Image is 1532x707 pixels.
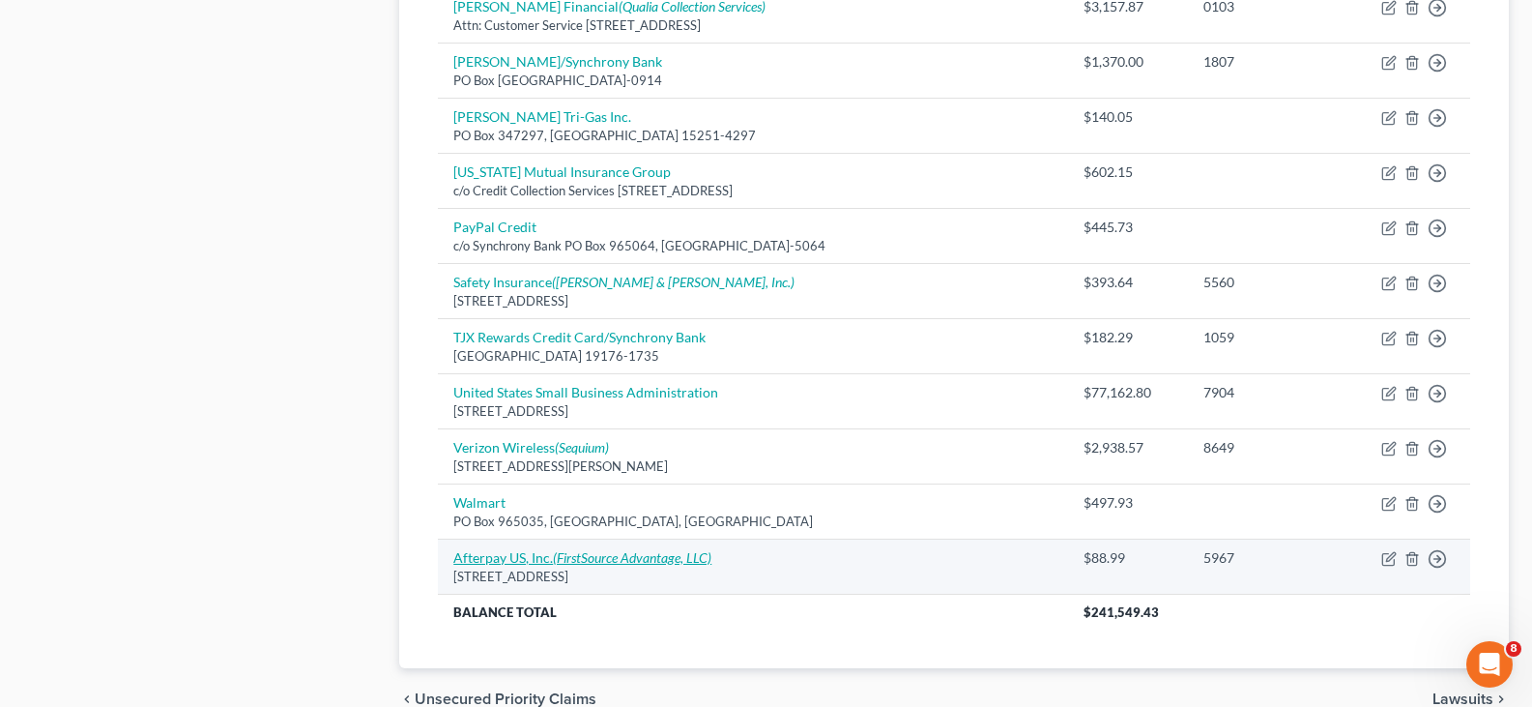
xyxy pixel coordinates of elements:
div: c/o Synchrony Bank PO Box 965064, [GEOGRAPHIC_DATA]-5064 [453,237,1052,255]
div: [STREET_ADDRESS] [453,292,1052,310]
span: Lawsuits [1432,692,1493,707]
div: 7904 [1203,383,1328,402]
a: Walmart [453,494,506,511]
a: United States Small Business Administration [453,384,718,400]
div: PO Box 347297, [GEOGRAPHIC_DATA] 15251-4297 [453,127,1052,145]
a: [PERSON_NAME] Tri-Gas Inc. [453,108,631,125]
div: 8649 [1203,438,1328,457]
div: [STREET_ADDRESS] [453,402,1052,421]
a: [US_STATE] Mutual Insurance Group [453,163,671,180]
div: $602.15 [1084,162,1172,182]
div: $1,370.00 [1084,52,1172,72]
div: 5967 [1203,548,1328,568]
div: [GEOGRAPHIC_DATA] 19176-1735 [453,347,1052,366]
i: (Sequium) [555,439,609,456]
div: $393.64 [1084,273,1172,292]
a: TJX Rewards Credit Card/Synchrony Bank [453,329,706,345]
i: chevron_right [1493,692,1509,707]
div: $88.99 [1084,548,1172,568]
div: c/o Credit Collection Services [STREET_ADDRESS] [453,182,1052,200]
span: Unsecured Priority Claims [415,692,596,707]
a: [PERSON_NAME]/Synchrony Bank [453,53,662,70]
div: $497.93 [1084,493,1172,513]
i: ([PERSON_NAME] & [PERSON_NAME], Inc.) [552,274,795,290]
i: (FirstSource Advantage, LLC) [553,549,711,566]
div: 1059 [1203,328,1328,347]
div: $445.73 [1084,218,1172,237]
iframe: Intercom live chat [1466,641,1513,688]
i: chevron_left [399,692,415,707]
div: [STREET_ADDRESS] [453,568,1052,586]
div: 5560 [1203,273,1328,292]
span: 8 [1506,641,1521,657]
button: chevron_left Unsecured Priority Claims [399,692,596,707]
div: $77,162.80 [1084,383,1172,402]
a: Verizon Wireless(Sequium) [453,439,609,456]
div: $182.29 [1084,328,1172,347]
a: Safety Insurance([PERSON_NAME] & [PERSON_NAME], Inc.) [453,274,795,290]
a: Afterpay US, Inc.(FirstSource Advantage, LLC) [453,549,711,566]
div: PO Box [GEOGRAPHIC_DATA]-0914 [453,72,1052,90]
a: PayPal Credit [453,219,536,235]
div: PO Box 965035, [GEOGRAPHIC_DATA], [GEOGRAPHIC_DATA] [453,513,1052,531]
div: [STREET_ADDRESS][PERSON_NAME] [453,457,1052,476]
div: 1807 [1203,52,1328,72]
div: Attn: Customer Service [STREET_ADDRESS] [453,16,1052,35]
th: Balance Total [438,594,1067,629]
button: Lawsuits chevron_right [1432,692,1509,707]
div: $2,938.57 [1084,438,1172,457]
div: $140.05 [1084,107,1172,127]
span: $241,549.43 [1084,604,1159,620]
